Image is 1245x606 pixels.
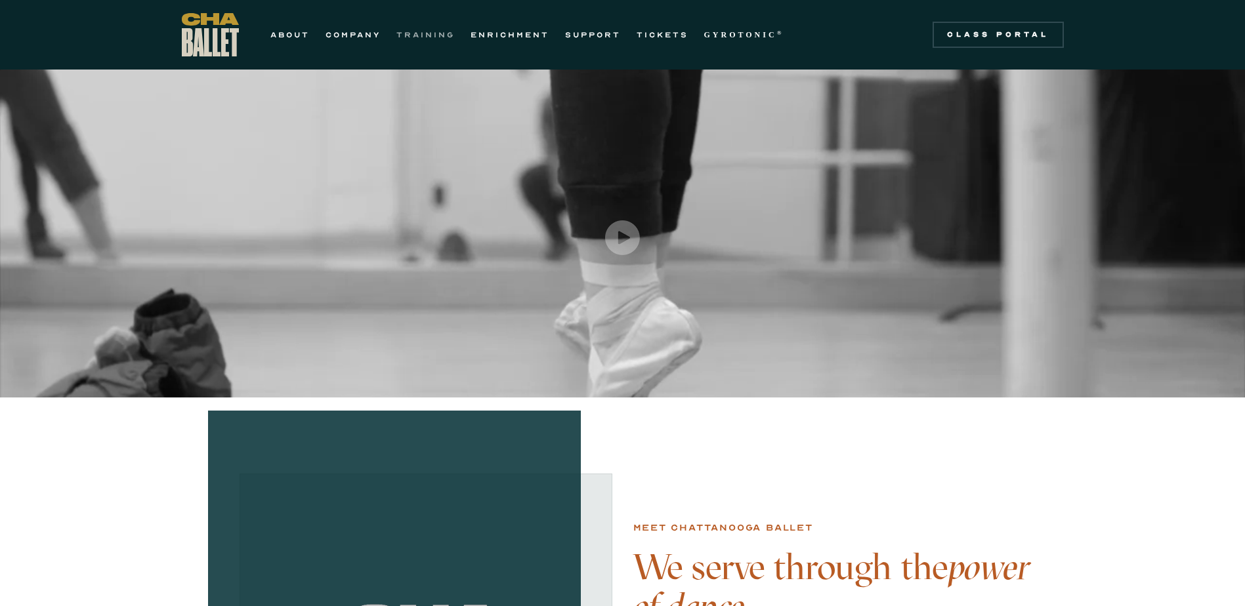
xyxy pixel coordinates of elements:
div: Meet chattanooga ballet [633,520,813,536]
a: SUPPORT [565,27,621,43]
strong: GYROTONIC [704,30,777,39]
a: home [182,13,239,56]
div: Class Portal [940,30,1056,40]
a: TRAINING [396,27,455,43]
a: GYROTONIC® [704,27,784,43]
sup: ® [777,30,784,36]
a: ENRICHMENT [471,27,549,43]
a: ABOUT [270,27,310,43]
a: TICKETS [637,27,688,43]
a: COMPANY [326,27,381,43]
a: Class Portal [933,22,1064,48]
